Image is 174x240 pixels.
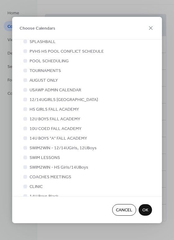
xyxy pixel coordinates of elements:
[142,207,148,214] span: OK
[112,204,136,216] button: Cancel
[30,174,71,180] span: COACHES MEETINGS
[116,207,132,214] span: Cancel
[20,25,55,32] span: Choose Calendars
[30,193,58,200] span: 14U Boys Black
[30,68,61,74] span: TOURNAMENTS
[30,48,104,55] span: PVHS HS POOL CONFLICT SCHEDULE
[30,184,43,190] span: CLINIC
[30,155,60,161] span: SWIM LESSONS
[30,87,81,94] span: USAWP ADMIN CALENDAR
[30,106,79,113] span: HS GIRLS FALL ACADEMY
[30,145,97,151] span: SWIM2WIN - 12/14UGirls, 12UBoys
[30,58,69,65] span: POOL SCHEDULING
[30,135,87,142] span: 14U BOYS "A" FALL ACADEMY
[30,116,80,122] span: 12U BOYS FALL ACADEMY
[30,39,56,45] span: SPLASHBALL
[30,164,88,171] span: SWIM2WIN - HS Girls/14UBoys
[30,126,81,132] span: 10U COED FALL ACADEMY
[30,77,58,84] span: AUGUST ONLY
[139,204,152,216] button: OK
[30,97,98,103] span: 12/14UGIRLS [GEOGRAPHIC_DATA]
